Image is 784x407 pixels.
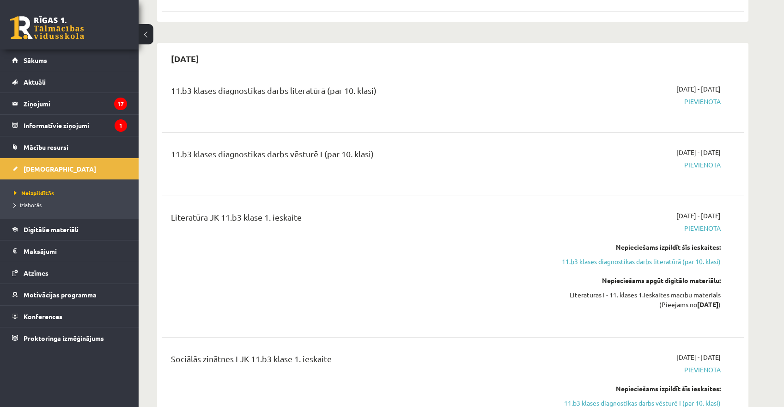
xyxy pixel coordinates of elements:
[12,240,127,262] a: Maksājumi
[14,201,129,209] a: Izlabotās
[12,219,127,240] a: Digitālie materiāli
[24,78,46,86] span: Aktuāli
[12,49,127,71] a: Sākums
[14,189,54,197] span: Neizpildītās
[14,189,129,197] a: Neizpildītās
[697,300,718,308] strong: [DATE]
[547,160,721,170] span: Pievienota
[10,16,84,39] a: Rīgas 1. Tālmācības vidusskola
[24,290,97,299] span: Motivācijas programma
[171,352,533,370] div: Sociālās zinātnes I JK 11.b3 klase 1. ieskaite
[24,115,127,136] legend: Informatīvie ziņojumi
[24,93,127,114] legend: Ziņojumi
[12,262,127,284] a: Atzīmes
[12,158,127,179] a: [DEMOGRAPHIC_DATA]
[676,211,721,221] span: [DATE] - [DATE]
[171,84,533,101] div: 11.b3 klases diagnostikas darbs literatūrā (par 10. klasi)
[24,225,79,234] span: Digitālie materiāli
[14,201,42,209] span: Izlabotās
[12,284,127,305] a: Motivācijas programma
[24,143,68,151] span: Mācību resursi
[12,93,127,114] a: Ziņojumi17
[12,115,127,136] a: Informatīvie ziņojumi1
[24,240,127,262] legend: Maksājumi
[547,257,721,266] a: 11.b3 klases diagnostikas darbs literatūrā (par 10. klasi)
[12,327,127,349] a: Proktoringa izmēģinājums
[12,306,127,327] a: Konferences
[24,312,62,321] span: Konferences
[171,211,533,228] div: Literatūra JK 11.b3 klase 1. ieskaite
[547,276,721,285] div: Nepieciešams apgūt digitālo materiālu:
[24,165,96,173] span: [DEMOGRAPHIC_DATA]
[676,352,721,362] span: [DATE] - [DATE]
[24,56,47,64] span: Sākums
[24,269,49,277] span: Atzīmes
[162,48,208,69] h2: [DATE]
[547,223,721,233] span: Pievienota
[115,119,127,132] i: 1
[12,136,127,158] a: Mācību resursi
[114,98,127,110] i: 17
[24,334,104,342] span: Proktoringa izmēģinājums
[547,365,721,375] span: Pievienota
[12,71,127,92] a: Aktuāli
[547,384,721,394] div: Nepieciešams izpildīt šīs ieskaites:
[171,148,533,165] div: 11.b3 klases diagnostikas darbs vēsturē I (par 10. klasi)
[676,148,721,157] span: [DATE] - [DATE]
[547,290,721,309] div: Literatūras I - 11. klases 1.ieskaites mācību materiāls (Pieejams no )
[547,242,721,252] div: Nepieciešams izpildīt šīs ieskaites:
[547,97,721,106] span: Pievienota
[676,84,721,94] span: [DATE] - [DATE]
